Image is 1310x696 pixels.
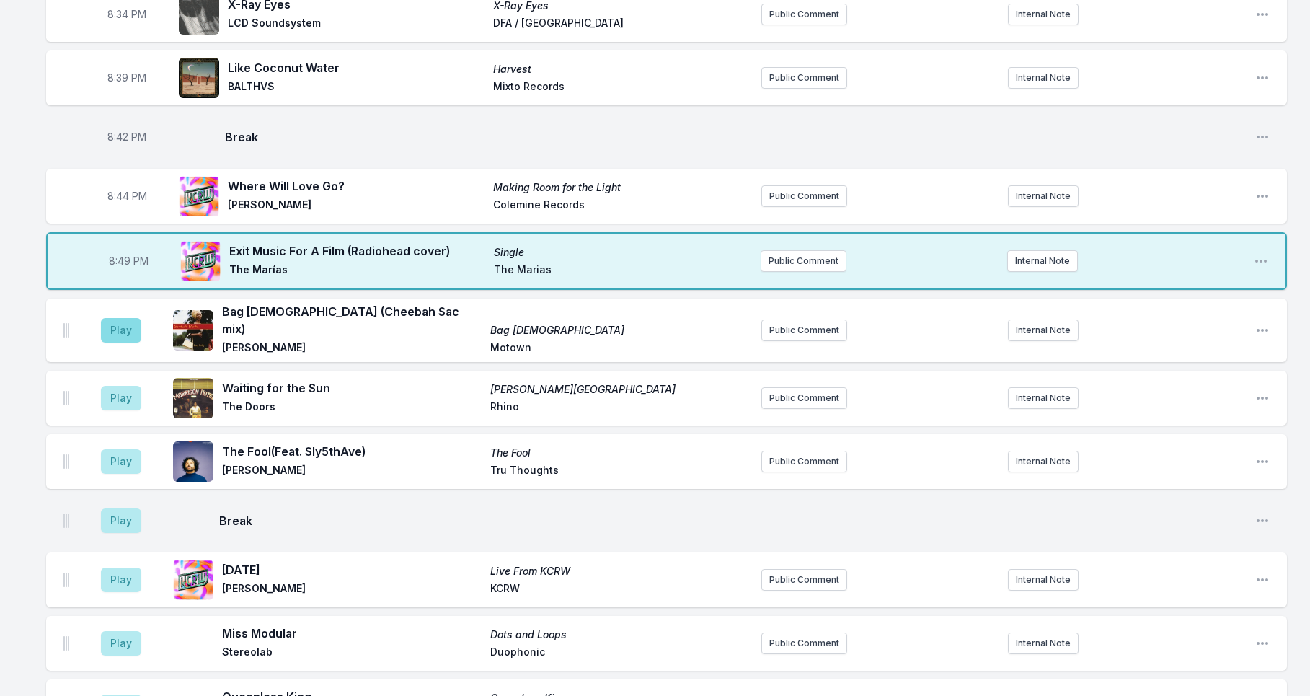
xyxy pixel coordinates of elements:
button: Open playlist item options [1255,71,1270,85]
img: Harvest [179,58,219,98]
button: Internal Note [1008,185,1079,207]
span: Duophonic [490,645,750,662]
span: [PERSON_NAME] [222,581,482,599]
button: Play [101,386,141,410]
span: The Marias [494,263,750,280]
img: Drag Handle [63,514,69,528]
button: Play [101,568,141,592]
span: The Doors [222,400,482,417]
button: Open playlist item options [1255,636,1270,651]
button: Open playlist item options [1255,189,1270,203]
button: Public Comment [761,320,847,341]
button: Public Comment [761,185,847,207]
span: Break [219,512,1244,529]
button: Internal Note [1008,67,1079,89]
button: Play [101,449,141,474]
span: [PERSON_NAME] [222,340,482,358]
button: Internal Note [1008,387,1079,409]
span: LCD Soundsystem [228,16,484,33]
button: Open playlist item options [1255,323,1270,338]
span: KCRW [490,581,750,599]
span: Bag [DEMOGRAPHIC_DATA] (Cheebah Sac mix) [222,303,482,338]
span: Bag [DEMOGRAPHIC_DATA] [490,323,750,338]
img: Drag Handle [63,636,69,651]
button: Internal Note [1008,633,1079,654]
img: Making Room for the Light [179,176,219,216]
button: Open playlist item options [1255,7,1270,22]
span: Tru Thoughts [490,463,750,480]
span: Exit Music For A Film (Radiohead cover) [229,242,485,260]
span: [PERSON_NAME][GEOGRAPHIC_DATA] [490,382,750,397]
span: Colemine Records [493,198,750,215]
button: Open playlist item options [1255,514,1270,528]
button: Internal Note [1008,451,1079,472]
button: Public Comment [761,569,847,591]
span: [PERSON_NAME] [222,463,482,480]
img: Bag Lady [173,310,213,351]
span: Break [225,128,1244,146]
span: Miss Modular [222,625,482,642]
span: Timestamp [107,130,146,144]
img: Single [180,241,221,281]
span: Harvest [493,62,750,76]
img: Live From KCRW [173,560,213,600]
img: Dots and Loops [173,623,213,664]
span: Dots and Loops [490,627,750,642]
span: [PERSON_NAME] [228,198,484,215]
span: The Marías [229,263,485,280]
button: Public Comment [761,4,847,25]
img: Drag Handle [63,573,69,587]
button: Open playlist item options [1254,254,1268,268]
span: The Fool [490,446,750,460]
img: Drag Handle [63,454,69,469]
span: Timestamp [107,189,147,203]
button: Open playlist item options [1255,573,1270,587]
button: Public Comment [761,633,847,654]
button: Play [101,631,141,656]
span: The Fool (Feat. Sly5thAve) [222,443,482,460]
button: Public Comment [761,387,847,409]
span: Rhino [490,400,750,417]
span: [DATE] [222,561,482,578]
span: BALTHVS [228,79,484,97]
span: Live From KCRW [490,564,750,578]
button: Public Comment [761,67,847,89]
button: Play [101,508,141,533]
span: Like Coconut Water [228,59,484,76]
span: Stereolab [222,645,482,662]
span: Waiting for the Sun [222,379,482,397]
button: Public Comment [761,451,847,472]
button: Internal Note [1008,320,1079,341]
span: Making Room for the Light [493,180,750,195]
button: Internal Note [1007,250,1078,272]
span: Timestamp [107,7,146,22]
img: Morrison Hotel [173,378,213,418]
span: Mixto Records [493,79,750,97]
img: The Fool [173,441,213,482]
button: Open playlist item options [1255,391,1270,405]
button: Public Comment [761,250,846,272]
span: Timestamp [109,254,149,268]
span: Timestamp [107,71,146,85]
span: Single [494,245,750,260]
button: Internal Note [1008,4,1079,25]
button: Open playlist item options [1255,454,1270,469]
span: Where Will Love Go? [228,177,484,195]
span: Motown [490,340,750,358]
button: Open playlist item options [1255,130,1270,144]
img: Drag Handle [63,391,69,405]
button: Internal Note [1008,569,1079,591]
button: Play [101,318,141,343]
span: DFA / [GEOGRAPHIC_DATA] [493,16,750,33]
img: Drag Handle [63,323,69,338]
